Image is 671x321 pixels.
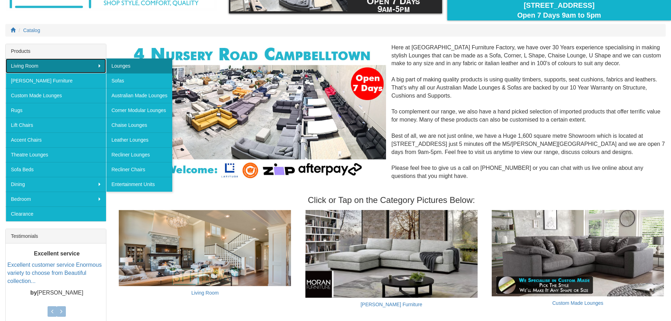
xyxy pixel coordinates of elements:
[6,147,106,162] a: Theatre Lounges
[106,88,172,103] a: Australian Made Lounges
[106,58,172,73] a: Lounges
[552,300,603,306] a: Custom Made Lounges
[106,177,172,192] a: Entertainment Units
[191,290,219,296] a: Living Room
[117,44,666,189] div: Here at [GEOGRAPHIC_DATA] Furniture Factory, we have over 30 Years experience specialising in mak...
[492,210,664,296] img: Custom Made Lounges
[6,192,106,206] a: Bedroom
[119,210,291,286] img: Living Room
[106,103,172,118] a: Corner Modular Lounges
[6,73,106,88] a: [PERSON_NAME] Furniture
[6,206,106,221] a: Clearance
[6,44,106,58] div: Products
[106,162,172,177] a: Recliner Chairs
[117,196,666,205] h3: Click or Tap on the Category Pictures Below:
[6,118,106,132] a: Lift Chairs
[6,177,106,192] a: Dining
[6,162,106,177] a: Sofa Beds
[6,103,106,118] a: Rugs
[6,229,106,243] div: Testimonials
[122,44,386,181] img: Corner Modular Lounges
[305,210,478,297] img: Moran Furniture
[34,251,80,257] b: Excellent service
[361,302,422,307] a: [PERSON_NAME] Furniture
[106,118,172,132] a: Chaise Lounges
[106,132,172,147] a: Leather Lounges
[23,27,40,33] a: Catalog
[6,88,106,103] a: Custom Made Lounges
[6,58,106,73] a: Living Room
[106,147,172,162] a: Recliner Lounges
[7,289,106,297] p: [PERSON_NAME]
[7,262,102,284] a: Excellent customer service Enormous variety to choose from Beautiful collection...
[106,73,172,88] a: Sofas
[6,132,106,147] a: Accent Chairs
[30,290,37,296] b: by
